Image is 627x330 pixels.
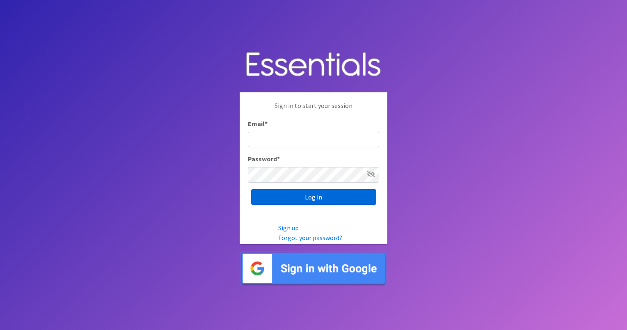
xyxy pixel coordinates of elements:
[278,234,342,242] a: Forgot your password?
[248,101,379,119] p: Sign in to start your session
[248,154,280,164] label: Password
[248,119,268,128] label: Email
[240,44,387,86] img: Human Essentials
[278,224,299,232] a: Sign up
[251,189,376,205] input: Log in
[265,119,268,128] abbr: required
[277,155,280,163] abbr: required
[240,251,387,286] img: Sign in with Google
